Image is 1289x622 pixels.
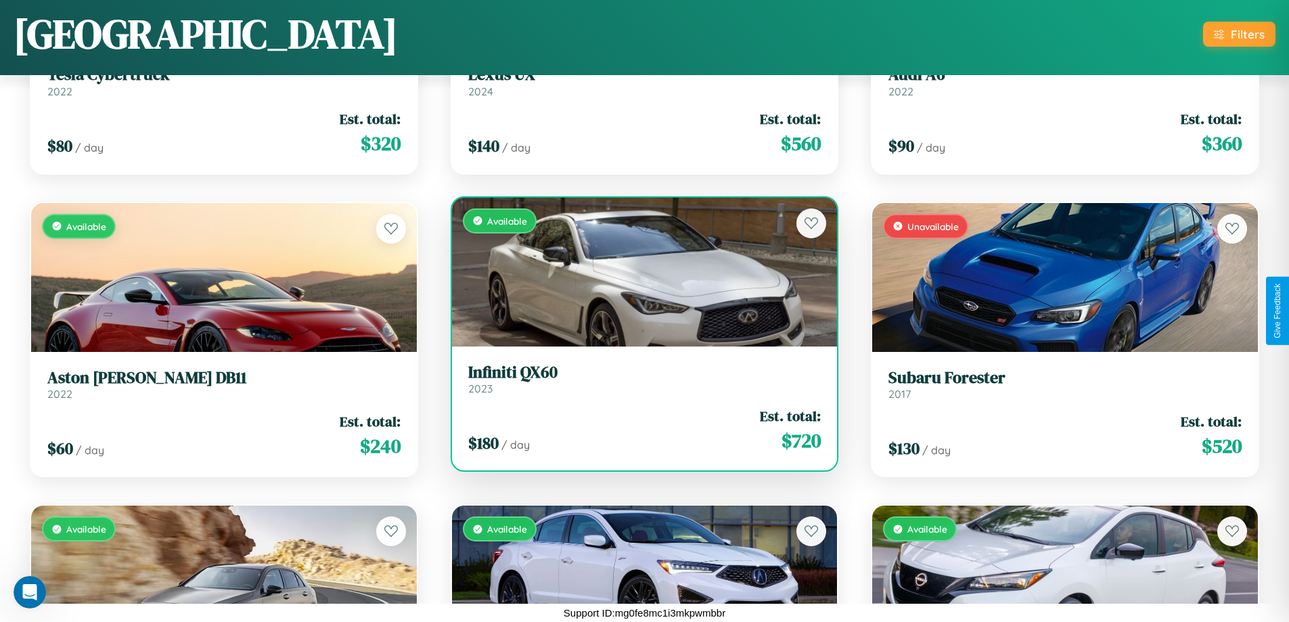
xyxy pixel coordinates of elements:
h3: Subaru Forester [888,368,1242,388]
span: $ 130 [888,437,920,460]
a: Audi A62022 [888,65,1242,98]
span: / day [76,443,104,457]
h3: Lexus UX [468,65,821,85]
a: Subaru Forester2017 [888,368,1242,401]
h3: Tesla Cybertruck [47,65,401,85]
a: Tesla Cybertruck2022 [47,65,401,98]
span: 2022 [47,387,72,401]
span: Est. total: [1181,412,1242,431]
span: Est. total: [340,109,401,129]
a: Infiniti QX602023 [468,363,821,396]
span: Available [487,215,527,227]
span: $ 520 [1202,432,1242,460]
span: Unavailable [907,221,959,232]
div: Filters [1231,27,1265,41]
span: $ 720 [782,427,821,454]
span: $ 240 [360,432,401,460]
span: 2022 [888,85,913,98]
span: / day [501,438,530,451]
span: Available [907,523,947,535]
span: Est. total: [760,109,821,129]
h3: Infiniti QX60 [468,363,821,382]
h1: [GEOGRAPHIC_DATA] [14,6,398,62]
span: $ 180 [468,432,499,454]
span: 2022 [47,85,72,98]
span: $ 90 [888,135,914,157]
div: Give Feedback [1273,284,1282,338]
span: $ 140 [468,135,499,157]
span: $ 360 [1202,130,1242,157]
span: Available [66,221,106,232]
span: $ 560 [781,130,821,157]
span: 2023 [468,382,493,395]
span: $ 60 [47,437,73,460]
span: / day [922,443,951,457]
span: / day [502,141,530,154]
a: Lexus UX2024 [468,65,821,98]
span: $ 320 [361,130,401,157]
span: 2017 [888,387,911,401]
h3: Audi A6 [888,65,1242,85]
span: Available [487,523,527,535]
p: Support ID: mg0fe8mc1i3mkpwmbbr [564,604,725,622]
span: 2024 [468,85,493,98]
span: / day [917,141,945,154]
a: Aston [PERSON_NAME] DB112022 [47,368,401,401]
span: Est. total: [340,412,401,431]
span: Est. total: [1181,109,1242,129]
span: Available [66,523,106,535]
span: Est. total: [760,406,821,426]
button: Filters [1203,22,1275,47]
iframe: Intercom live chat [14,576,46,608]
span: / day [75,141,104,154]
span: $ 80 [47,135,72,157]
h3: Aston [PERSON_NAME] DB11 [47,368,401,388]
